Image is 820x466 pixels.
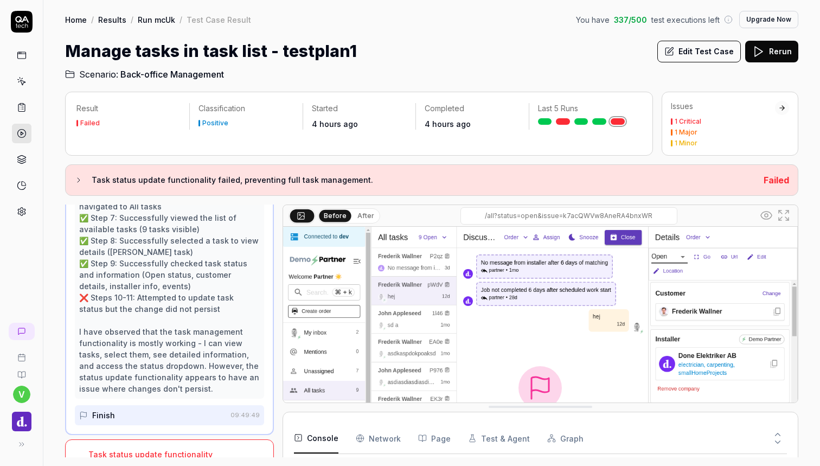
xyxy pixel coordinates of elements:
[312,119,358,129] time: 4 hours ago
[98,14,126,25] a: Results
[745,41,798,62] button: Rerun
[138,14,175,25] a: Run mcUk
[65,39,357,63] h1: Manage tasks in task list - testplan1
[319,209,351,221] button: Before
[775,207,792,224] button: Open in full screen
[671,101,775,112] div: Issues
[9,323,35,340] a: New conversation
[65,14,87,25] a: Home
[198,103,293,114] p: Classification
[675,140,697,146] div: 1 Minor
[425,119,471,129] time: 4 hours ago
[74,174,755,187] button: Task status update functionality failed, preventing full task management.
[4,344,39,362] a: Book a call with us
[425,103,520,114] p: Completed
[312,103,407,114] p: Started
[356,423,401,454] button: Network
[4,403,39,433] button: Done Logo
[614,14,647,25] span: 337 / 500
[547,423,584,454] button: Graph
[76,103,181,114] p: Result
[202,120,228,126] div: Positive
[739,11,798,28] button: Upgrade Now
[131,14,133,25] div: /
[4,362,39,379] a: Documentation
[180,14,182,25] div: /
[418,423,451,454] button: Page
[120,68,224,81] span: Back-office Management
[65,68,224,81] a: Scenario:Back-office Management
[764,175,789,186] span: Failed
[80,120,100,126] div: Failed
[13,386,30,403] button: v
[92,410,115,421] div: Finish
[187,14,251,25] div: Test Case Result
[12,412,31,431] img: Done Logo
[675,129,697,136] div: 1 Major
[91,14,94,25] div: /
[75,405,264,425] button: Finish09:49:49
[468,423,530,454] button: Test & Agent
[651,14,720,25] span: test executions left
[230,411,260,419] time: 09:49:49
[294,423,338,454] button: Console
[92,174,755,187] h3: Task status update functionality failed, preventing full task management.
[353,210,379,222] button: After
[77,68,118,81] span: Scenario:
[675,118,701,125] div: 1 Critical
[758,207,775,224] button: Show all interative elements
[79,98,260,394] div: I can see that the status dropdown still shows "Open" as selected, which means my previous attemp...
[657,41,741,62] button: Edit Test Case
[538,103,633,114] p: Last 5 Runs
[576,14,610,25] span: You have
